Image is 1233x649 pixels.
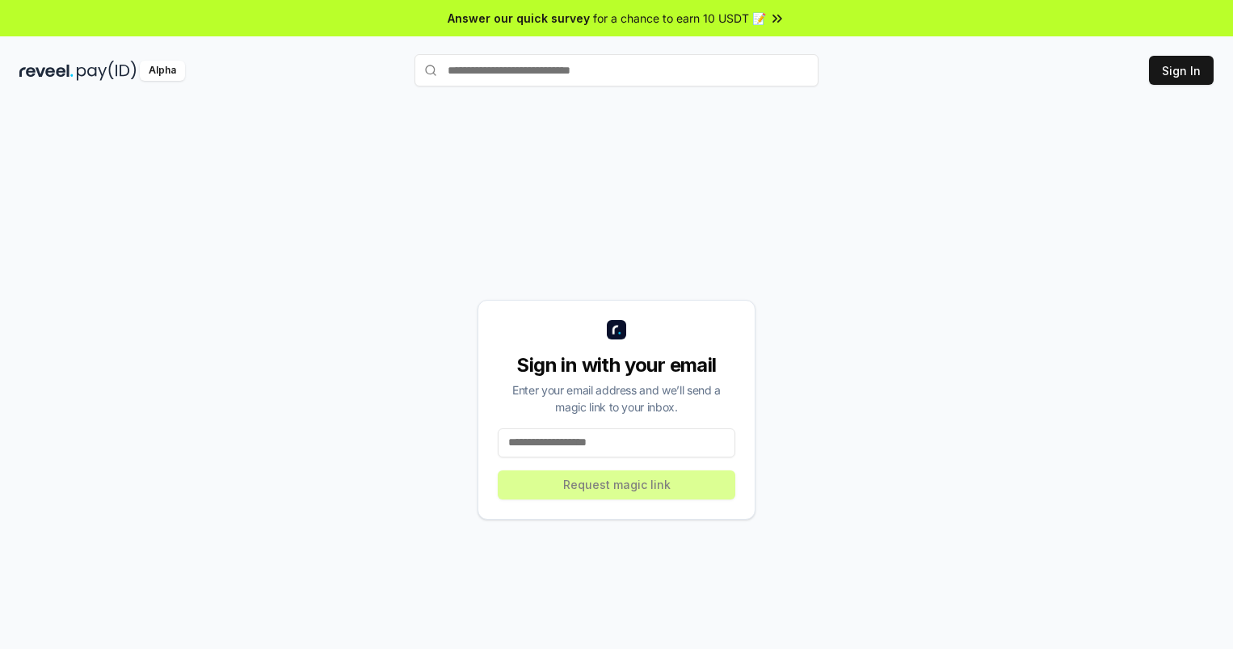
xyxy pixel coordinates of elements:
span: Answer our quick survey [448,10,590,27]
img: logo_small [607,320,626,339]
img: pay_id [77,61,137,81]
div: Sign in with your email [498,352,735,378]
div: Enter your email address and we’ll send a magic link to your inbox. [498,381,735,415]
div: Alpha [140,61,185,81]
button: Sign In [1149,56,1214,85]
span: for a chance to earn 10 USDT 📝 [593,10,766,27]
img: reveel_dark [19,61,74,81]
